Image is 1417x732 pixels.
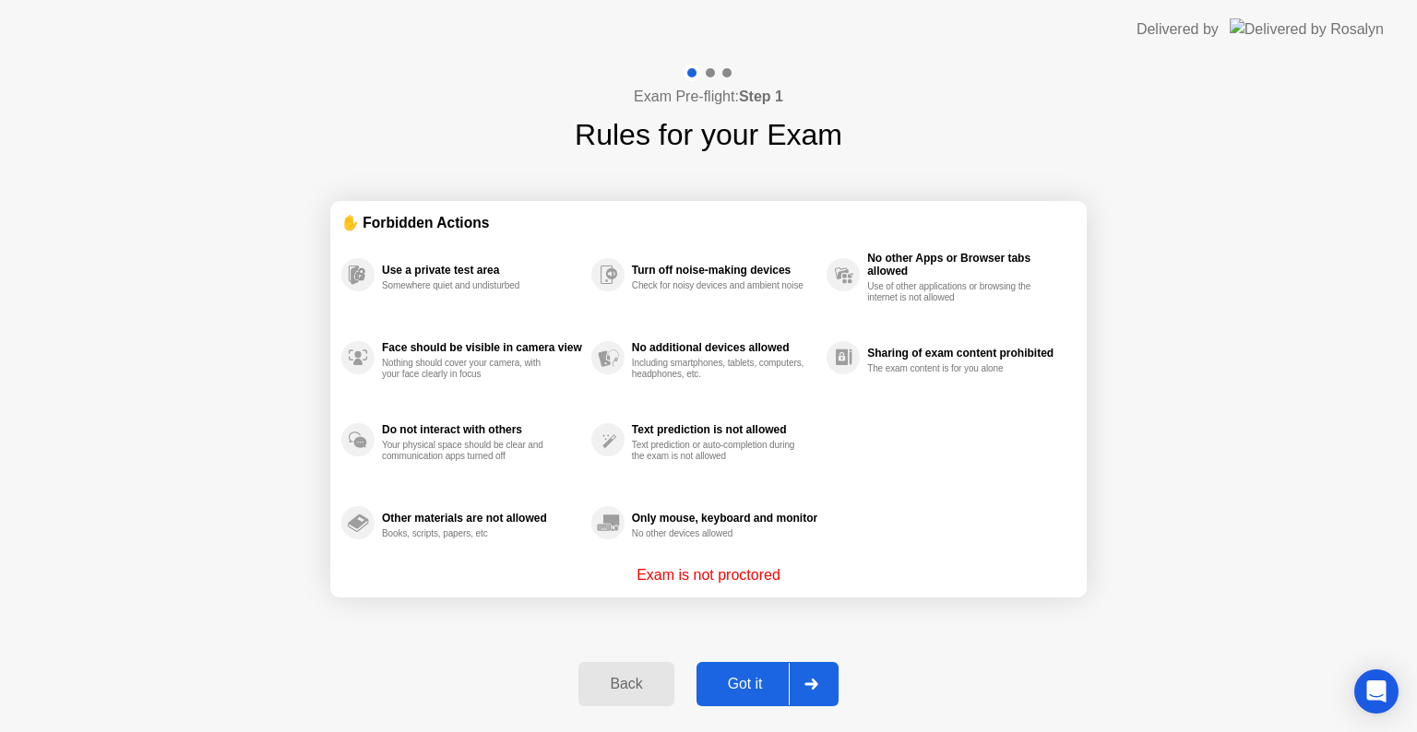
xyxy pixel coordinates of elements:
div: Open Intercom Messenger [1354,669,1399,714]
b: Step 1 [739,89,783,104]
div: Check for noisy devices and ambient noise [632,280,806,291]
div: Only mouse, keyboard and monitor [632,512,817,525]
div: Face should be visible in camera view [382,341,582,354]
div: Got it [702,676,789,692]
div: No additional devices allowed [632,341,817,354]
div: ✋ Forbidden Actions [341,212,1076,233]
div: Text prediction or auto-completion during the exam is not allowed [632,440,806,462]
div: No other devices allowed [632,528,806,539]
div: Delivered by [1137,18,1219,41]
div: Other materials are not allowed [382,512,582,525]
img: Delivered by Rosalyn [1230,18,1384,40]
div: Do not interact with others [382,423,582,436]
div: Back [584,676,668,692]
div: No other Apps or Browser tabs allowed [867,252,1066,277]
div: Nothing should cover your camera, with your face clearly in focus [382,358,556,380]
div: Sharing of exam content prohibited [867,347,1066,360]
div: Your physical space should be clear and communication apps turned off [382,440,556,462]
div: Somewhere quiet and undisturbed [382,280,556,291]
div: Use a private test area [382,264,582,277]
div: Turn off noise-making devices [632,264,817,277]
button: Back [578,662,673,706]
p: Exam is not proctored [637,564,780,586]
div: Use of other applications or browsing the internet is not allowed [867,281,1042,303]
h4: Exam Pre-flight: [634,86,783,108]
div: Text prediction is not allowed [632,423,817,436]
button: Got it [697,662,839,706]
div: The exam content is for you alone [867,363,1042,374]
div: Including smartphones, tablets, computers, headphones, etc. [632,358,806,380]
div: Books, scripts, papers, etc [382,528,556,539]
h1: Rules for your Exam [575,112,842,157]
